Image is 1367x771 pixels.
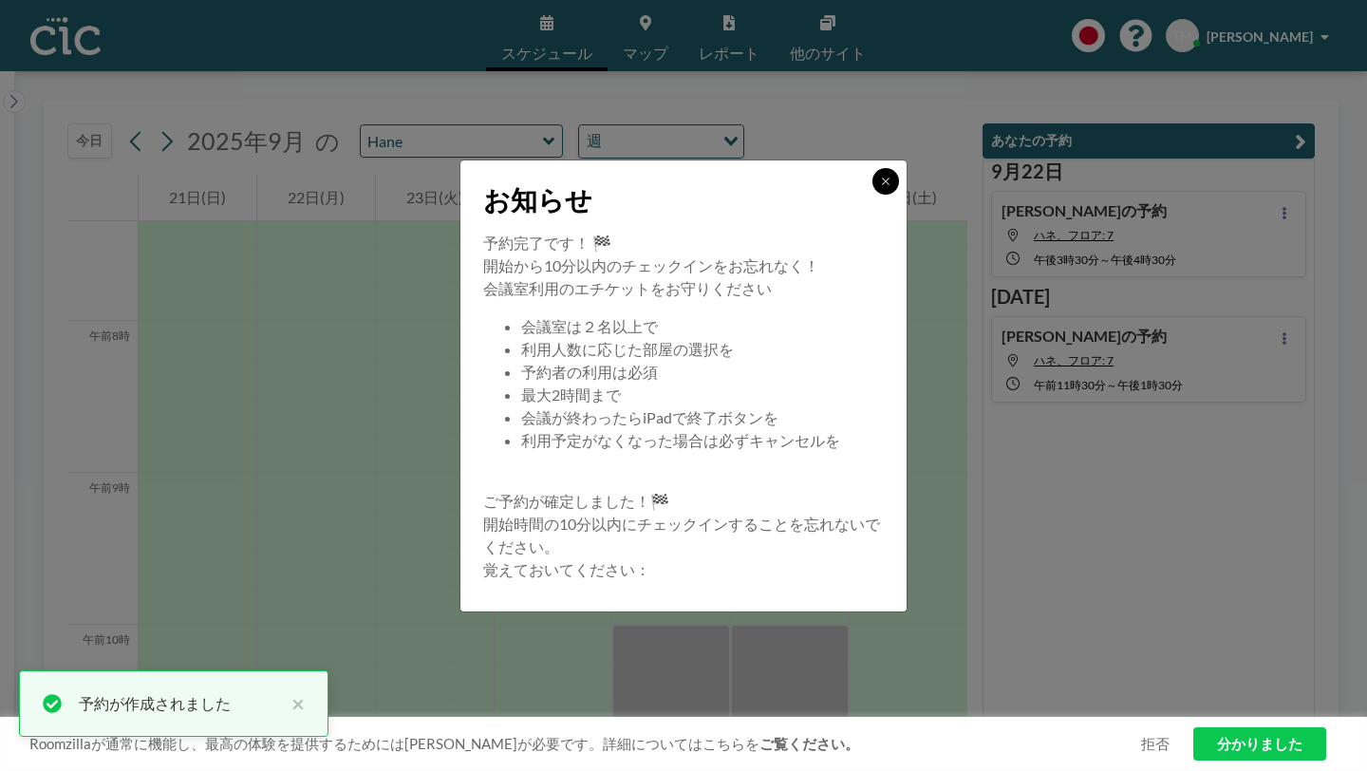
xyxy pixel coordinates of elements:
font: 予約が作成されました [79,694,231,712]
font: ご予約が確定しました！🏁 [483,492,669,510]
font: 会議室利用のエチケットをお守りください [483,279,772,297]
font: Roomzillaが通常に機能し、最高の体験を提供するためには[PERSON_NAME]が必要です。詳細についてはこちらを [29,735,759,752]
font: 拒否 [1141,735,1170,752]
font: 最大2時間まで [521,385,621,404]
font: 会議室は２名以上で [521,317,658,335]
font: 利用予定がなくなった場合は必ずキャンセルを [521,431,840,449]
font: 開始から10分以内のチェックインをお忘れなく！ [483,256,819,274]
font: 利用人数に応じた部屋の選択を [521,340,734,358]
font: 開始時間の10分以内にチェックインすることを忘れないでください。 [483,515,880,555]
font: 分かりました [1217,735,1302,752]
font: × [291,689,305,717]
font: お知らせ [483,183,592,216]
button: 近い [282,692,305,715]
a: 拒否 [1141,735,1170,753]
font: 予約者の利用は必須 [521,363,658,381]
a: ご覧ください。 [759,735,859,752]
font: 覚えておいてください： [483,560,650,578]
font: 会議が終わったらiPadで終了ボタンを [521,408,778,426]
font: 予約完了です！ 🏁 [483,234,611,252]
